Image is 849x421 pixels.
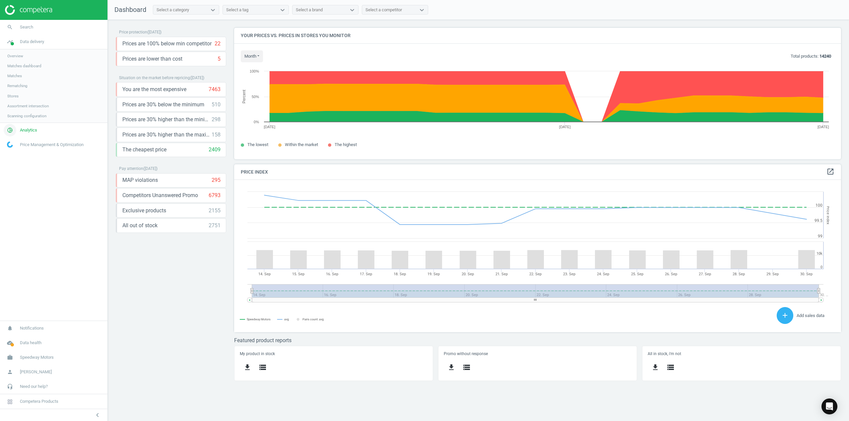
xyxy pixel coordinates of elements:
tspan: 29. Sep [766,272,779,276]
tspan: [DATE] [559,125,571,129]
div: 2751 [209,222,221,229]
span: Search [20,24,33,30]
button: storage [663,360,678,375]
div: 7463 [209,86,221,93]
h5: Promo without response [444,351,631,356]
span: MAP violations [122,177,158,184]
span: ( [DATE] ) [143,166,158,171]
span: Price Management & Optimization [20,142,84,148]
div: Open Intercom Messenger [821,398,837,414]
text: 0 [820,265,822,269]
tspan: 18. Sep [394,272,406,276]
i: timeline [4,35,16,48]
b: 14240 [819,54,831,59]
div: 22 [215,40,221,47]
h5: All in stock, i'm not [648,351,835,356]
text: 100% [250,69,259,73]
div: Select a competitor [365,7,402,13]
i: person [4,366,16,378]
i: pie_chart_outlined [4,124,16,136]
span: Prices are lower than cost [122,55,182,63]
button: get_app [444,360,459,375]
i: work [4,351,16,364]
tspan: 24. Sep [597,272,609,276]
button: storage [255,360,270,375]
i: get_app [651,363,659,371]
p: Total products: [791,53,831,59]
i: cloud_done [4,337,16,349]
text: 99 [818,234,822,238]
div: Select a brand [296,7,323,13]
span: Pay attention [119,166,143,171]
span: Data health [20,340,41,346]
div: 295 [212,177,221,184]
tspan: 16. Sep [326,272,338,276]
tspan: Percent [242,89,246,103]
text: 50% [252,95,259,99]
tspan: Price Index [826,206,830,224]
tspan: 23. Sep [563,272,575,276]
span: Add sales data [797,313,824,318]
span: Situation on the market before repricing [119,76,190,80]
a: open_in_new [826,168,834,176]
span: Notifications [20,325,44,331]
span: Prices are 30% higher than the minimum [122,116,212,123]
h5: My product in stock [240,351,427,356]
div: 5 [218,55,221,63]
span: ( [DATE] ) [147,30,162,34]
i: get_app [447,363,455,371]
text: 0% [254,120,259,124]
tspan: 17. Sep [360,272,372,276]
button: chevron_left [89,411,106,419]
span: All out of stock [122,222,158,229]
span: Rematching [7,83,28,88]
span: ( [DATE] ) [190,76,204,80]
tspan: Pairs count: avg [302,318,324,321]
div: 6793 [209,192,221,199]
i: add [781,311,789,319]
tspan: 15. Sep [292,272,304,276]
span: The cheapest price [122,146,166,153]
span: Prices are 100% below min competitor [122,40,212,47]
h3: Featured product reports [234,337,841,343]
div: Select a tag [226,7,248,13]
div: 2155 [209,207,221,214]
tspan: [DATE] [264,125,275,129]
span: Speedway Motors [20,354,54,360]
span: Scanning configuration [7,113,46,119]
span: Data delivery [20,39,44,45]
span: Overview [7,53,23,59]
tspan: 27. Sep [699,272,711,276]
tspan: 14. Sep [258,272,271,276]
h4: Price Index [234,164,841,180]
i: headset_mic [4,380,16,393]
i: notifications [4,322,16,335]
tspan: 28. Sep [733,272,745,276]
span: Matches [7,73,22,79]
img: wGWNvw8QSZomAAAAABJRU5ErkJggg== [7,141,13,148]
span: Competitors Unanswered Promo [122,192,198,199]
div: 510 [212,101,221,108]
tspan: [DATE] [817,125,829,129]
tspan: Speedway Motors [247,318,271,321]
text: 10k [816,251,822,256]
div: 2409 [209,146,221,153]
span: Need our help? [20,384,48,390]
tspan: 22. Sep [529,272,542,276]
img: ajHJNr6hYgQAAAAASUVORK5CYII= [5,5,52,15]
h4: Your prices vs. prices in stores you monitor [234,28,841,43]
tspan: 19. Sep [427,272,440,276]
text: 99.5 [815,218,822,223]
i: chevron_left [94,411,101,419]
tspan: avg [284,318,289,321]
span: Assortment intersection [7,103,49,109]
span: The highest [335,142,357,147]
i: storage [667,363,675,371]
span: Competera Products [20,398,58,404]
tspan: 26. Sep [665,272,677,276]
button: add [777,307,793,324]
span: Dashboard [114,6,146,14]
span: Prices are 30% below the minimum [122,101,204,108]
tspan: 20. Sep [462,272,474,276]
span: Exclusive products [122,207,166,214]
